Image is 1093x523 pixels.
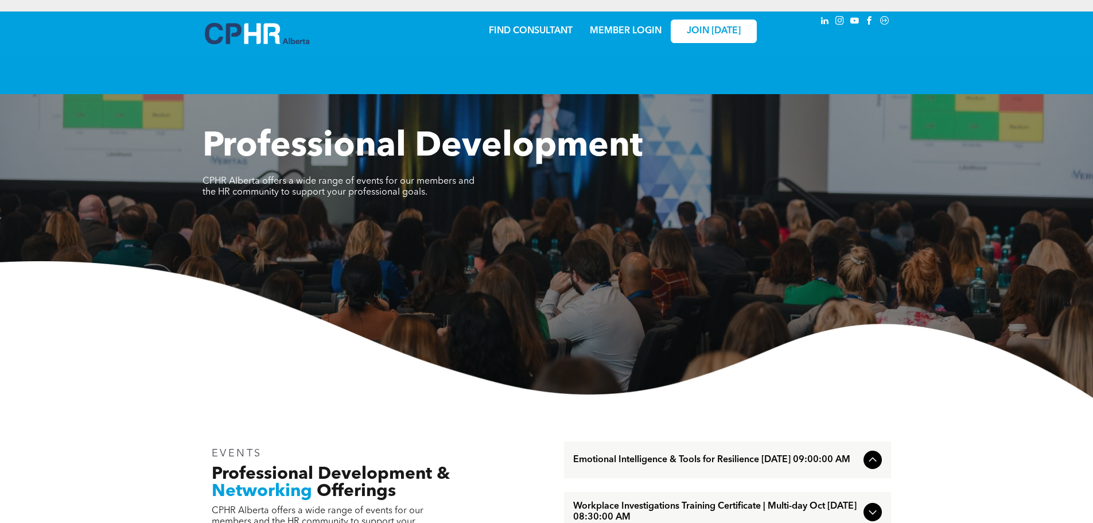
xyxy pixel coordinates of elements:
[573,455,859,466] span: Emotional Intelligence & Tools for Resilience [DATE] 09:00:00 AM
[205,23,309,44] img: A blue and white logo for cp alberta
[212,448,263,459] span: EVENTS
[834,14,846,30] a: instagram
[203,130,643,164] span: Professional Development
[573,501,859,523] span: Workplace Investigations Training Certificate | Multi-day Oct [DATE] 08:30:00 AM
[819,14,831,30] a: linkedin
[590,26,662,36] a: MEMBER LOGIN
[489,26,573,36] a: FIND CONSULTANT
[212,466,450,483] span: Professional Development &
[863,14,876,30] a: facebook
[317,483,396,500] span: Offerings
[671,20,757,43] a: JOIN [DATE]
[687,26,741,37] span: JOIN [DATE]
[212,483,312,500] span: Networking
[203,177,474,197] span: CPHR Alberta offers a wide range of events for our members and the HR community to support your p...
[849,14,861,30] a: youtube
[878,14,891,30] a: Social network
